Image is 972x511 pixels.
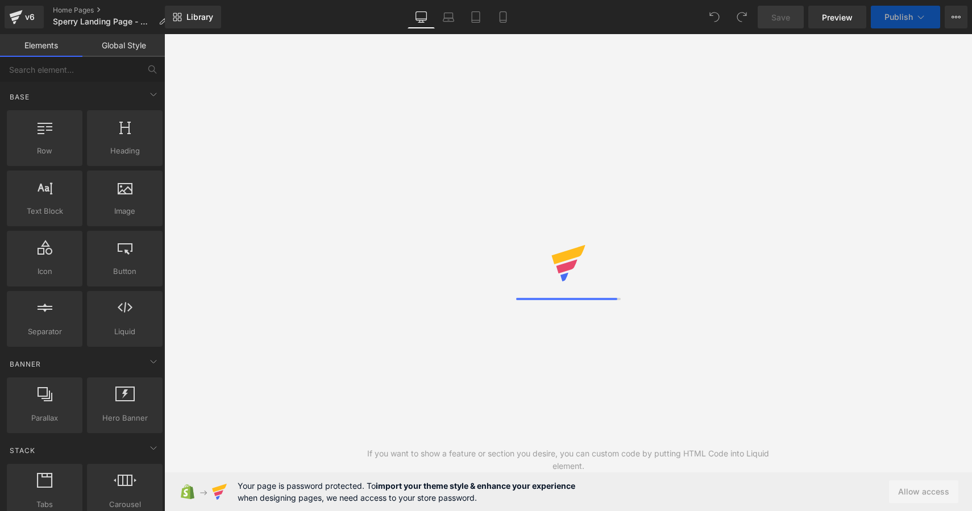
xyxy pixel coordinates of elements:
a: Mobile [489,6,517,28]
span: Your page is password protected. To when designing pages, we need access to your store password. [238,480,575,504]
span: Button [90,265,159,277]
span: Text Block [10,205,79,217]
a: Tablet [462,6,489,28]
a: Desktop [408,6,435,28]
a: New Library [165,6,221,28]
span: Tabs [10,498,79,510]
a: v6 [5,6,44,28]
a: Laptop [435,6,462,28]
span: Hero Banner [90,412,159,424]
span: Library [186,12,213,22]
span: Parallax [10,412,79,424]
button: More [945,6,967,28]
span: Base [9,92,31,102]
span: Sperry Landing Page - W24 [53,17,154,26]
a: Home Pages [53,6,176,15]
button: Publish [871,6,940,28]
span: Heading [90,145,159,157]
a: Preview [808,6,866,28]
button: Undo [703,6,726,28]
span: Carousel [90,498,159,510]
button: Allow access [889,480,958,503]
a: Global Style [82,34,165,57]
span: Stack [9,445,36,456]
button: Redo [730,6,753,28]
span: Image [90,205,159,217]
span: Preview [822,11,853,23]
span: Liquid [90,326,159,338]
span: Separator [10,326,79,338]
div: If you want to show a feature or section you desire, you can custom code by putting HTML Code int... [366,447,770,472]
span: Banner [9,359,42,369]
span: Icon [10,265,79,277]
span: Row [10,145,79,157]
div: v6 [23,10,37,24]
strong: import your theme style & enhance your experience [376,481,575,491]
span: Save [771,11,790,23]
span: Publish [884,13,913,22]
